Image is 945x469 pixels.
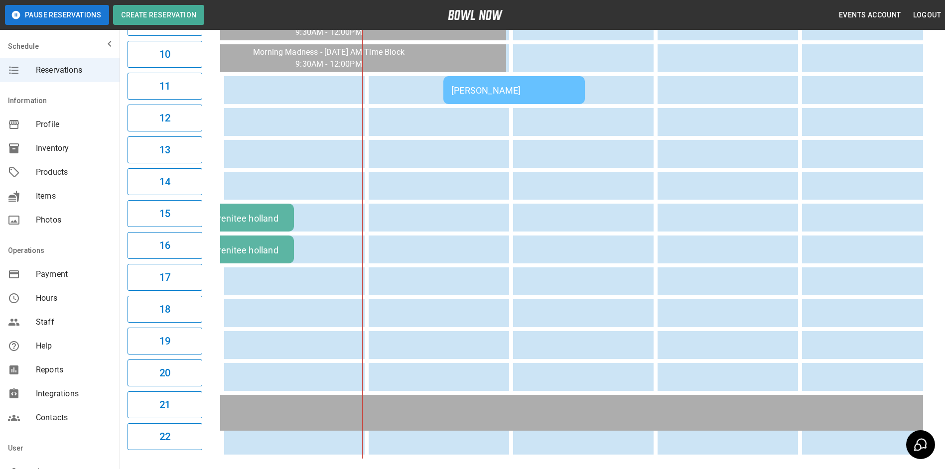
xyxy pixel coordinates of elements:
h6: 10 [159,46,170,62]
span: Help [36,340,112,352]
span: Contacts [36,412,112,424]
button: Create Reservation [113,5,204,25]
button: 12 [128,105,202,131]
button: 17 [128,264,202,291]
span: Staff [36,316,112,328]
h6: 15 [159,206,170,222]
span: Profile [36,118,112,130]
span: Hours [36,292,112,304]
button: Pause Reservations [5,5,109,25]
button: 14 [128,168,202,195]
h6: 12 [159,110,170,126]
span: Items [36,190,112,202]
h6: 18 [159,301,170,317]
div: pre bowl trenitee holland [160,212,286,224]
button: 21 [128,391,202,418]
span: Integrations [36,388,112,400]
h6: 21 [159,397,170,413]
h6: 17 [159,269,170,285]
h6: 13 [159,142,170,158]
div: pre bowl trenitee holland [160,243,286,255]
button: 19 [128,328,202,354]
img: logo [448,10,503,20]
button: 16 [128,232,202,259]
button: 13 [128,136,202,163]
span: Reservations [36,64,112,76]
span: Photos [36,214,112,226]
span: Products [36,166,112,178]
span: Inventory [36,142,112,154]
button: 22 [128,423,202,450]
span: Payment [36,268,112,280]
h6: 20 [159,365,170,381]
h6: 14 [159,174,170,190]
button: 18 [128,296,202,323]
h6: 16 [159,237,170,253]
span: Reports [36,364,112,376]
button: 11 [128,73,202,100]
h6: 19 [159,333,170,349]
button: 10 [128,41,202,68]
button: 20 [128,359,202,386]
button: Events Account [835,6,905,24]
h6: 22 [159,429,170,445]
div: [PERSON_NAME] [451,85,577,96]
h6: 11 [159,78,170,94]
button: Logout [909,6,945,24]
button: 15 [128,200,202,227]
